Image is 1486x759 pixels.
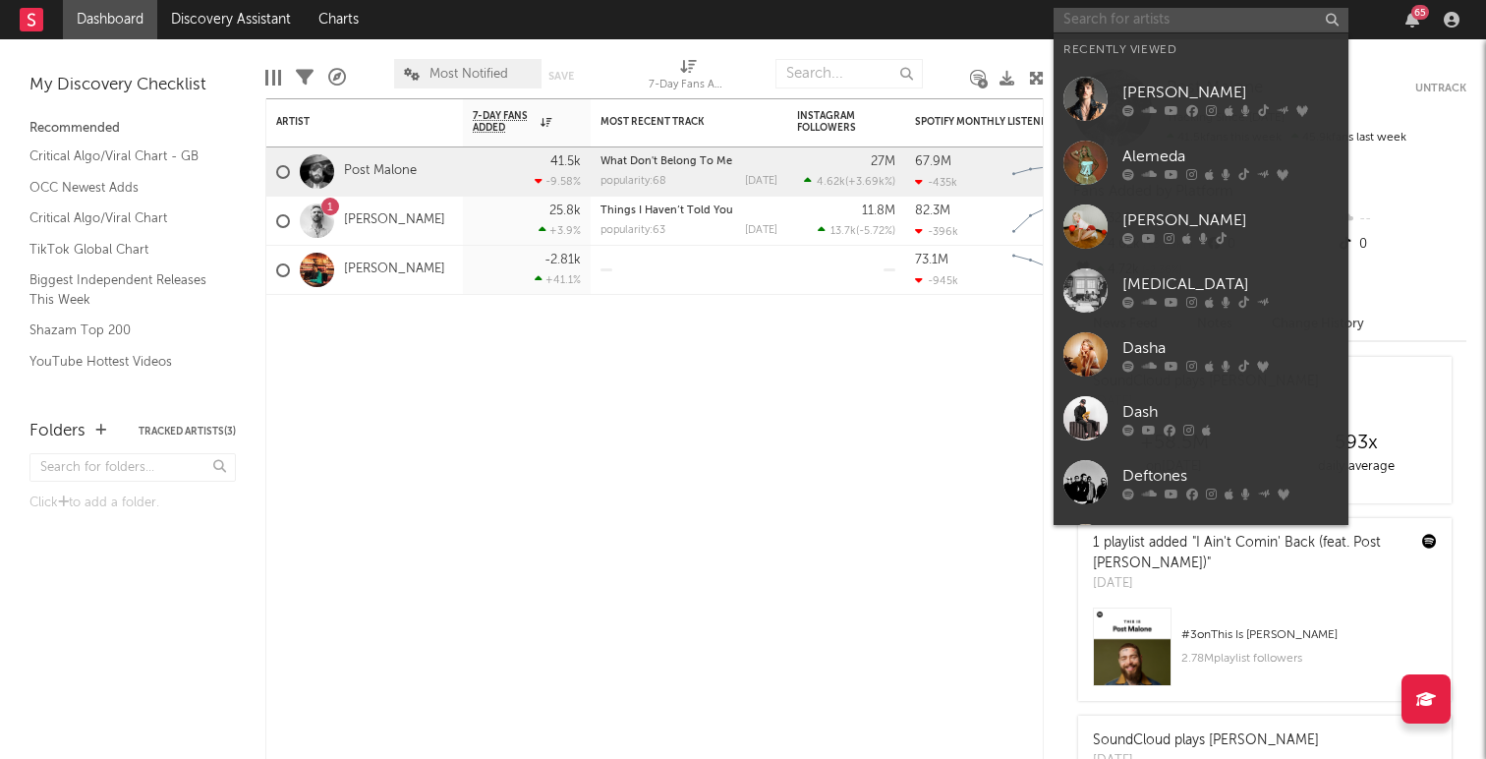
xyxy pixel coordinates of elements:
[649,49,727,106] div: 7-Day Fans Added (7-Day Fans Added)
[600,156,777,167] div: What Don't Belong To Me
[1054,322,1348,386] a: Dasha
[915,155,951,168] div: 67.9M
[1054,195,1348,259] a: [PERSON_NAME]
[1078,608,1452,701] a: #3onThis Is [PERSON_NAME]2.78Mplaylist followers
[1063,38,1339,62] div: Recently Viewed
[859,226,892,237] span: -5.72 %
[600,156,732,167] a: What Don't Belong To Me
[344,163,417,180] a: Post Malone
[1003,197,1092,246] svg: Chart title
[1093,536,1381,570] a: "I Ain't Comin' Back (feat. Post [PERSON_NAME])"
[548,71,574,82] button: Save
[29,146,216,167] a: Critical Algo/Viral Chart - GB
[915,204,950,217] div: 82.3M
[797,110,866,134] div: Instagram Followers
[1181,623,1437,647] div: # 3 on This Is [PERSON_NAME]
[600,225,665,236] div: popularity: 63
[1054,259,1348,322] a: [MEDICAL_DATA]
[139,427,236,437] button: Tracked Artists(3)
[265,49,281,106] div: Edit Columns
[649,74,727,97] div: 7-Day Fans Added (7-Day Fans Added)
[1093,730,1319,751] div: SoundCloud plays [PERSON_NAME]
[276,116,424,128] div: Artist
[1054,514,1348,578] a: [PERSON_NAME]
[1336,232,1466,258] div: 0
[328,49,346,106] div: A&R Pipeline
[1265,455,1447,479] div: daily average
[1054,450,1348,514] a: Deftones
[871,155,895,168] div: 27M
[1122,272,1339,296] div: [MEDICAL_DATA]
[1265,432,1447,455] div: 593 x
[830,226,856,237] span: 13.7k
[1054,8,1348,32] input: Search for artists
[29,177,216,199] a: OCC Newest Adds
[862,204,895,217] div: 11.8M
[1411,5,1429,20] div: 65
[535,273,581,286] div: +41.1 %
[1122,464,1339,488] div: Deftones
[549,204,581,217] div: 25.8k
[344,212,445,229] a: [PERSON_NAME]
[818,224,895,237] div: ( )
[745,176,777,187] div: [DATE]
[600,116,748,128] div: Most Recent Track
[915,176,957,189] div: -435k
[29,117,236,141] div: Recommended
[550,155,581,168] div: 41.5k
[1054,67,1348,131] a: [PERSON_NAME]
[600,176,666,187] div: popularity: 68
[29,420,86,443] div: Folders
[1122,400,1339,424] div: Dash
[600,205,733,216] a: Things I Haven’t Told You
[296,49,314,106] div: Filters
[1003,147,1092,197] svg: Chart title
[804,175,895,188] div: ( )
[1336,206,1466,232] div: --
[1122,208,1339,232] div: [PERSON_NAME]
[344,262,445,278] a: [PERSON_NAME]
[544,254,581,266] div: -2.81k
[1003,246,1092,295] svg: Chart title
[29,381,216,403] a: Apple Top 200
[1122,145,1339,168] div: Alemeda
[817,177,845,188] span: 4.62k
[1405,12,1419,28] button: 65
[29,74,236,97] div: My Discovery Checklist
[1093,533,1407,574] div: 1 playlist added
[1122,81,1339,104] div: [PERSON_NAME]
[29,269,216,310] a: Biggest Independent Releases This Week
[848,177,892,188] span: +3.69k %
[29,453,236,482] input: Search for folders...
[29,207,216,229] a: Critical Algo/Viral Chart
[1122,336,1339,360] div: Dasha
[1054,386,1348,450] a: Dash
[29,239,216,261] a: TikTok Global Chart
[535,175,581,188] div: -9.58 %
[29,320,216,341] a: Shazam Top 200
[915,116,1062,128] div: Spotify Monthly Listeners
[1181,647,1437,671] div: 2.78M playlist followers
[1093,574,1407,594] div: [DATE]
[1054,131,1348,195] a: Alemeda
[915,254,948,266] div: 73.1M
[915,225,958,238] div: -396k
[429,68,508,81] span: Most Notified
[1415,79,1466,98] button: Untrack
[775,59,923,88] input: Search...
[473,110,536,134] span: 7-Day Fans Added
[539,224,581,237] div: +3.9 %
[600,205,777,216] div: Things I Haven’t Told You
[29,351,216,373] a: YouTube Hottest Videos
[915,274,958,287] div: -945k
[745,225,777,236] div: [DATE]
[29,492,236,515] div: Click to add a folder.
